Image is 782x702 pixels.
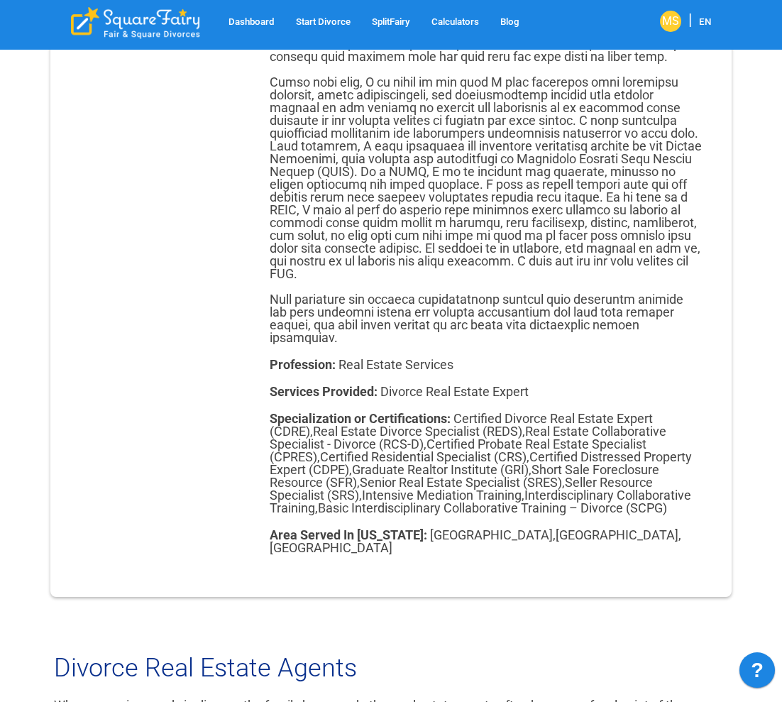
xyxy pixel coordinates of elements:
a: SplitFairy [361,14,421,31]
span: Real Estate Divorce Specialist (REDS) , [313,424,525,439]
span: Profession: [270,357,336,372]
span: Services Provided: [270,384,378,399]
span: [GEOGRAPHIC_DATA] [270,540,392,555]
span: Graduate Realtor Institute (GRI) , [352,462,532,477]
span: [GEOGRAPHIC_DATA] , [556,527,681,542]
span: Area Served In [US_STATE]: [270,527,427,542]
a: Start Divorce [285,14,361,31]
span: Short Sale Foreclosure Resource (SFR) , [270,462,659,490]
span: [GEOGRAPHIC_DATA] , [430,527,556,542]
span: Basic Interdisciplinary Collaborative Training – Divorce (SCPG) [318,500,667,515]
span: Certified Divorce Real Estate Expert (CDRE) , [270,411,653,439]
span: Certified Probate Real Estate Specialist (CPRES) , [270,437,646,464]
a: Calculators [421,14,490,31]
div: SquareFairy Logo [71,7,200,39]
span: Interdisciplinary Collaborative Training , [270,488,691,515]
span: Seller Resource Specialist (SRS) , [270,475,653,503]
span: Senior Real Estate Specialist (SRES) , [360,475,565,490]
span: Specialization or Certifications: [270,411,451,426]
a: Blog [490,14,530,31]
div: MS [660,11,681,32]
h2: Divorce Real Estate Agents [54,654,728,682]
span: Divorce Real Estate Expert [380,384,529,399]
span: Intensive Mediation Training , [362,488,524,503]
iframe: JSD widget [732,645,782,702]
span: Certified Distressed Property Expert (CDPE) , [270,449,692,477]
span: Certified Residential Specialist (CRS) , [320,449,529,464]
div: EN [699,13,711,31]
a: Dashboard [218,14,285,31]
span: | [681,11,699,28]
div: Real Estate Services [270,358,703,371]
span: Real Estate Collaborative Specialist - Divorce (RCS-D) , [270,424,666,451]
